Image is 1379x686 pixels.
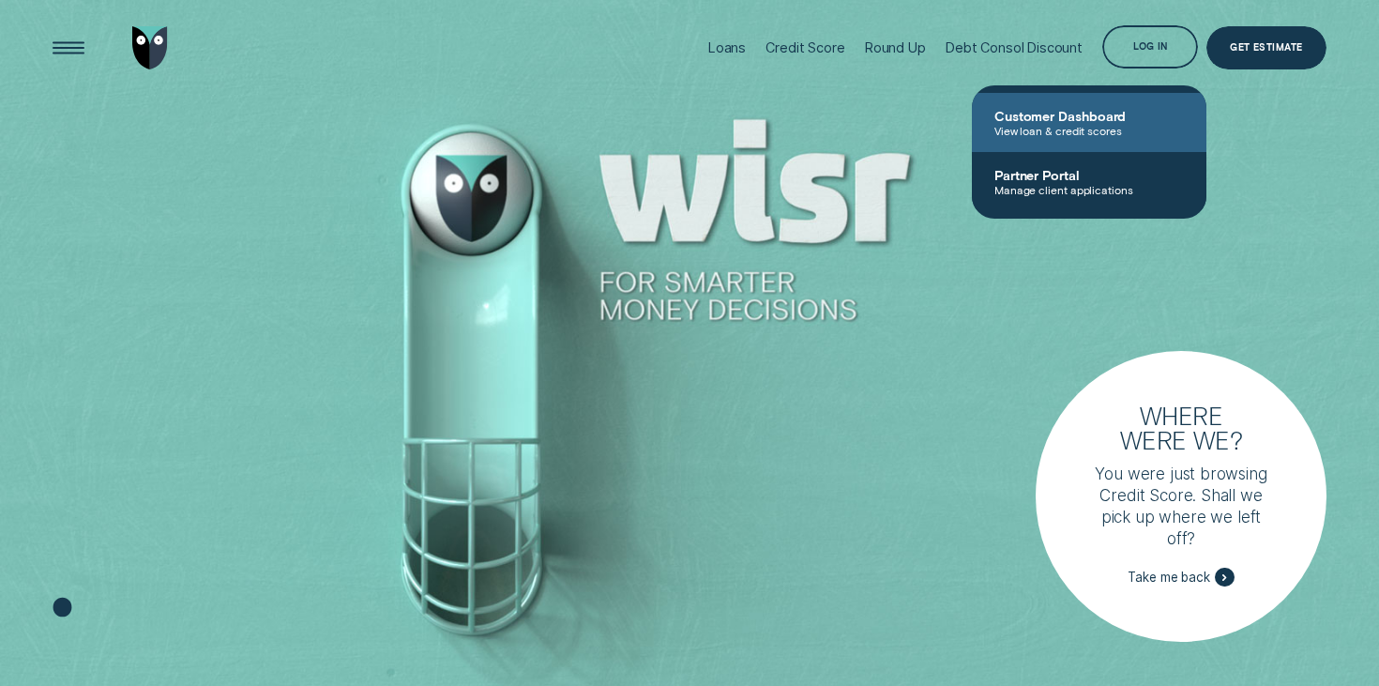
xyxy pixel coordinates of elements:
[994,183,1184,196] span: Manage client applications
[865,39,926,55] div: Round Up
[1085,464,1277,550] p: You were just browsing Credit Score. Shall we pick up where we left off?
[972,152,1206,211] a: Partner PortalManage client applications
[765,39,844,55] div: Credit Score
[1102,25,1198,69] button: Log in
[708,39,746,55] div: Loans
[1036,351,1326,642] a: Where were we?You were just browsing Credit Score. Shall we pick up where we left off?Take me back
[132,26,168,69] img: Wisr
[972,93,1206,152] a: Customer DashboardView loan & credit scores
[994,108,1184,124] span: Customer Dashboard
[47,26,90,69] button: Open Menu
[1128,570,1209,586] span: Take me back
[994,167,1184,183] span: Partner Portal
[994,124,1184,137] span: View loan & credit scores
[1111,404,1251,451] h3: Where were we?
[946,39,1083,55] div: Debt Consol Discount
[1206,26,1326,69] a: Get Estimate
